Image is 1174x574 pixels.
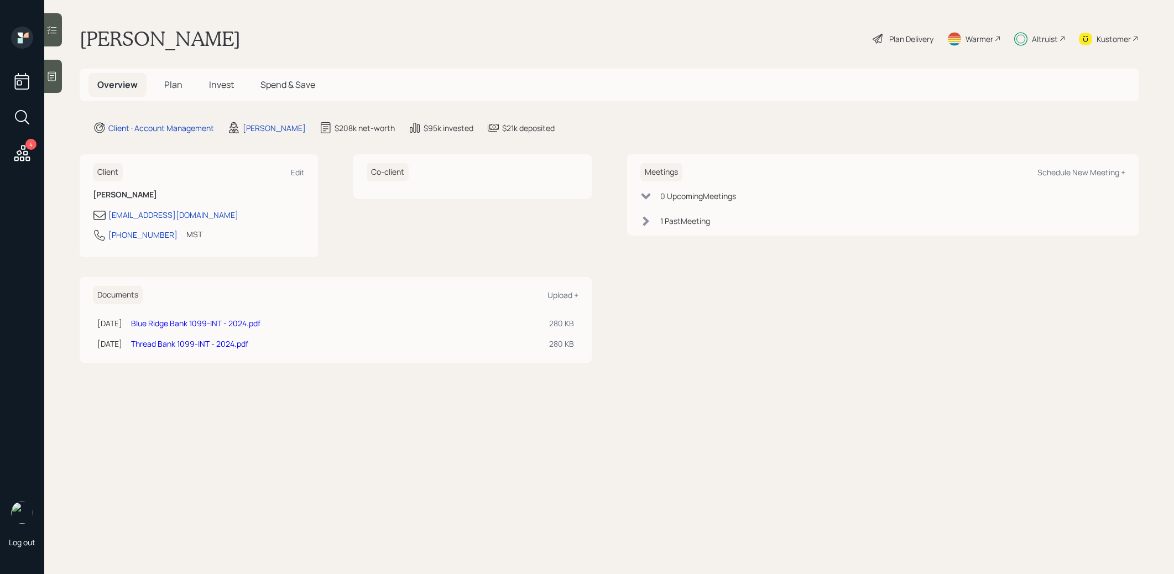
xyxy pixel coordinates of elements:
[549,317,574,329] div: 280 KB
[549,338,574,349] div: 280 KB
[243,122,306,134] div: [PERSON_NAME]
[291,167,305,178] div: Edit
[1037,167,1125,178] div: Schedule New Meeting +
[889,33,933,45] div: Plan Delivery
[367,163,409,181] h6: Co-client
[502,122,555,134] div: $21k deposited
[131,338,248,349] a: Thread Bank 1099-INT - 2024.pdf
[1097,33,1131,45] div: Kustomer
[80,27,241,51] h1: [PERSON_NAME]
[547,290,578,300] div: Upload +
[131,318,260,328] a: Blue Ridge Bank 1099-INT - 2024.pdf
[660,215,710,227] div: 1 Past Meeting
[97,338,122,349] div: [DATE]
[108,122,214,134] div: Client · Account Management
[1032,33,1058,45] div: Altruist
[640,163,682,181] h6: Meetings
[25,139,36,150] div: 4
[11,502,33,524] img: treva-nostdahl-headshot.png
[335,122,395,134] div: $208k net-worth
[93,286,143,304] h6: Documents
[108,229,178,241] div: [PHONE_NUMBER]
[93,190,305,200] h6: [PERSON_NAME]
[9,537,35,547] div: Log out
[93,163,123,181] h6: Client
[424,122,473,134] div: $95k invested
[164,79,182,91] span: Plan
[97,317,122,329] div: [DATE]
[260,79,315,91] span: Spend & Save
[97,79,138,91] span: Overview
[660,190,736,202] div: 0 Upcoming Meeting s
[108,209,238,221] div: [EMAIL_ADDRESS][DOMAIN_NAME]
[186,228,202,240] div: MST
[966,33,993,45] div: Warmer
[209,79,234,91] span: Invest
